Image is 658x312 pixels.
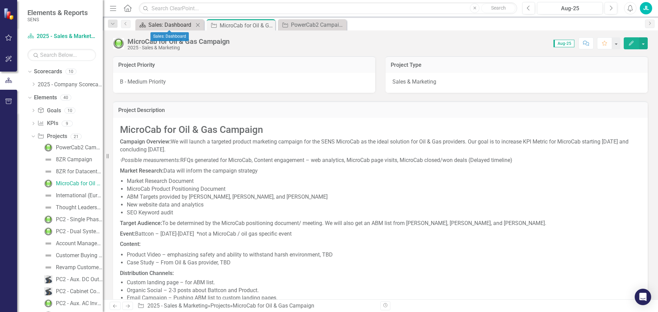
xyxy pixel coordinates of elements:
[37,107,61,115] a: Goals
[127,209,641,217] li: SEO Keyword audit
[27,33,96,40] a: 2025 - Sales & Marketing
[391,62,643,68] h3: Project Type
[553,40,574,47] span: Aug-25
[34,68,62,76] a: Scorecards
[120,155,641,166] p: · RFQs generated for MicroCab, Content engagement – web analytics, MicroCab page visits, MicroCab...
[42,142,103,153] a: PowerCab2 Campaign
[150,32,189,41] div: Sales: Dashboard
[44,155,52,164] img: Not Defined
[56,216,103,223] div: PC2 - Single Phase, MG2e
[127,38,230,45] div: MicroCab for Oil & Gas Campaign
[56,180,103,187] div: MicroCab for Oil & Gas Campaign
[56,145,103,151] div: PowerCab2 Campaign
[220,21,273,30] div: MicroCab for Oil & Gas Campaign
[56,252,103,259] div: Customer Buying Experience enhancement
[44,143,52,152] img: Green: On Track
[120,220,162,226] strong: Target Audience:
[44,299,52,308] img: Green: On Track
[44,239,52,248] img: Not Defined
[60,95,71,100] div: 40
[147,302,208,309] a: 2025 - Sales & Marketing
[127,287,641,295] li: Organic Social – 2-3 posts about Battcon and Product.
[56,240,103,247] div: Account Management Formlization
[44,167,52,176] img: Not Defined
[537,2,603,14] button: Aug-25
[44,179,52,188] img: Green: On Track
[113,38,124,49] img: Green: On Track
[127,193,641,201] li: ABM Targets provided by [PERSON_NAME], [PERSON_NAME], and [PERSON_NAME]
[34,94,57,102] a: Elements
[127,259,641,267] li: Case Study – From Oil & Gas provider, TBD
[44,275,52,284] img: Roadmap
[120,270,174,276] strong: Distribution Channels:
[44,227,52,236] img: Green: On Track
[640,2,652,14] button: JL
[481,3,515,13] button: Search
[3,8,15,20] img: ClearPoint Strategy
[44,191,52,200] img: Not Defined
[42,226,103,237] a: PC2 - Dual System / Redundancy, Thermal Mgmt., Insulated
[210,302,230,309] a: Projects
[42,250,103,261] a: Customer Buying Experience enhancement
[42,298,103,309] a: PC2 - Aux. AC Inverter, Seismic
[37,120,58,127] a: KPIs
[127,251,641,259] li: Product Video – emphasizing safety and ability to withstand harsh environment, TBD
[62,121,73,126] div: 9
[118,62,370,68] h3: Project Priority
[120,230,135,237] strong: Event:
[120,241,141,247] strong: Content:
[491,5,506,11] span: Search
[120,167,163,174] strong: Market Research:
[56,300,103,307] div: PC2 - Aux. AC Inverter, Seismic
[127,201,641,209] li: New website data and analytics
[56,204,103,211] div: Thought Leadership Campaign
[120,138,171,145] strong: Campaign Overview:
[233,302,314,309] div: MicroCab for Oil & Gas Campaign
[42,238,103,249] a: Account Management Formlization
[56,276,103,283] div: PC2 - Aux. DC Output
[392,78,436,85] span: Sales & Marketing
[71,134,82,139] div: 21
[27,49,96,61] input: Search Below...
[27,17,88,22] small: SENS
[56,169,103,175] div: 8ZR for Datacenters Campaign
[118,107,643,113] h3: Project Description
[27,9,88,17] span: Elements & Reports
[291,21,345,29] div: PowerCab2 Campaign
[127,177,641,185] li: Market Research Document
[120,138,641,155] p: We will launch a targeted product marketing campaign for the SENS MicroCab as the ideal solution ...
[42,262,103,273] a: Revamp Customer T&Cs
[44,287,52,296] img: Roadmap
[56,157,92,163] div: 8ZR Campaign
[42,154,92,165] a: 8ZR Campaign
[137,21,194,29] a: Sales: Dashboard
[121,157,180,163] em: Possible measurements:
[56,192,103,199] div: International (European) Markets Development
[280,21,345,29] a: PowerCab2 Campaign
[127,294,641,302] li: Email Campaign – Pushing ABM list to custom landing pages.
[42,166,103,177] a: 8ZR for Datacenters Campaign
[148,21,194,29] div: Sales: Dashboard
[139,2,517,14] input: Search ClearPoint...
[42,214,103,225] a: PC2 - Single Phase, MG2e
[37,133,67,140] a: Projects
[120,218,641,229] p: To be determined by the MicroCab positioning document/ meeting. We will also get an ABM list from...
[127,279,641,287] li: Custom landing page – for ABM list.
[127,45,230,50] div: 2025 - Sales & Marketing
[38,81,103,89] a: 2025 - Company Scorecard
[44,203,52,212] img: Not Defined
[44,215,52,224] img: Green: On Track
[56,228,103,235] div: PC2 - Dual System / Redundancy, Thermal Mgmt., Insulated
[42,202,103,213] a: Thought Leadership Campaign
[42,178,103,189] a: MicroCab for Oil & Gas Campaign
[42,274,103,285] a: PC2 - Aux. DC Output
[120,78,166,85] span: B - Medium Priority
[127,185,641,193] li: MicroCab Product Positioning Document
[120,125,641,135] h2: MicroCab for Oil & Gas Campaign
[44,263,52,272] img: Not Defined
[56,264,103,271] div: Revamp Customer T&Cs
[56,288,103,295] div: PC2 - Cabinet Config., Stainless
[635,289,651,305] div: Open Intercom Messenger
[64,108,75,113] div: 10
